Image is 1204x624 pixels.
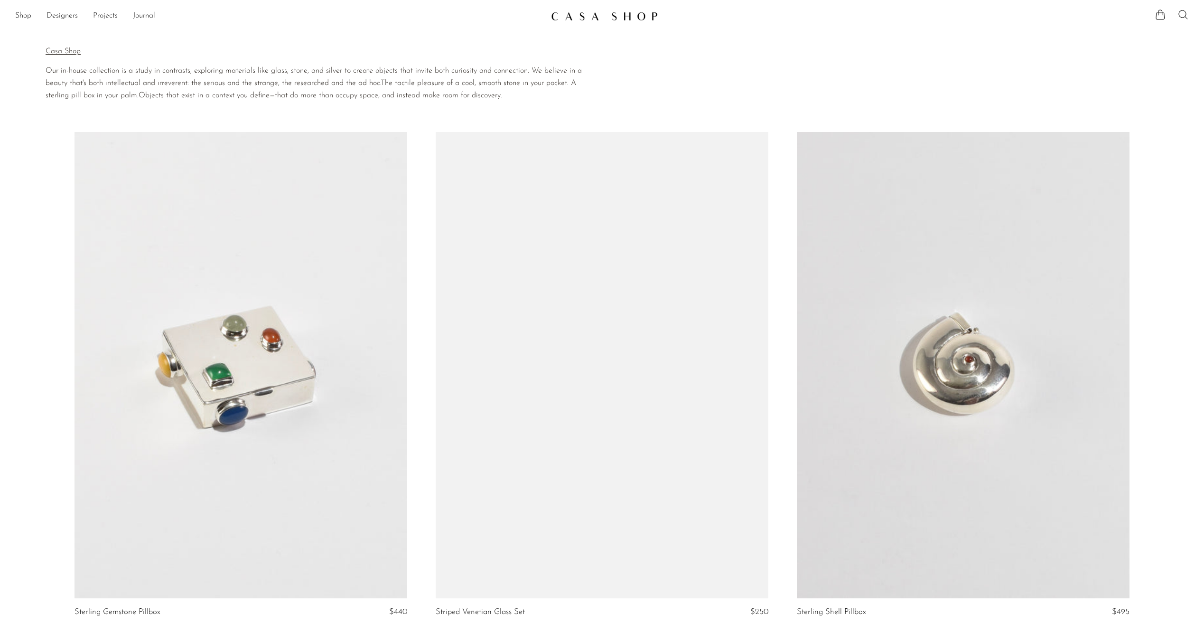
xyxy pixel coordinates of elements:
ul: NEW HEADER MENU [15,8,543,24]
span: $440 [389,608,407,616]
nav: Desktop navigation [15,8,543,24]
a: Sterling Gemstone Pillbox [75,608,160,616]
a: Striped Venetian Glass Set [436,608,525,616]
a: Shop [15,10,31,22]
span: Objects that exist in a context you de [139,92,258,99]
span: e tactile pleasure of a cool, smooth stone in your pocket. A sterling pill box in your palm. [46,79,576,99]
span: ne—that do more than occupy space, and instead make room for discovery. [262,92,502,99]
span: $250 [750,608,768,616]
a: Sterling Shell Pillbox [797,608,866,616]
p: Casa Shop [46,46,588,58]
span: fi [258,92,262,99]
a: Projects [93,10,118,22]
a: Journal [133,10,155,22]
span: Our in-house collection is a study in contrasts, exploring materials like glass, stone, and silve... [46,67,582,87]
span: $495 [1112,608,1129,616]
a: Designers [47,10,78,22]
div: Page 4 [46,65,588,102]
span: Th [381,79,389,87]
